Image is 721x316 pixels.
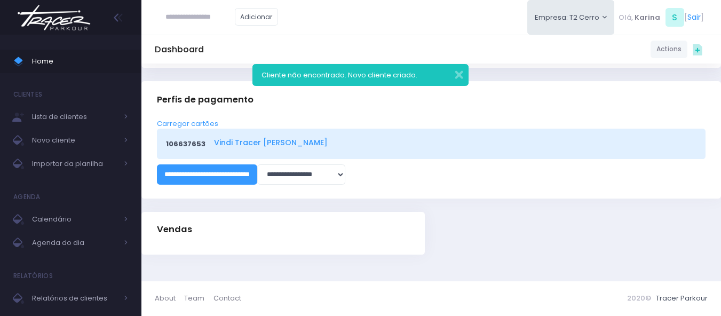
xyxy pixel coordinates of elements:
[213,288,241,309] a: Contact
[157,118,218,129] a: Carregar cartões
[13,84,42,105] h4: Clientes
[32,236,117,250] span: Agenda do dia
[656,293,708,303] a: Tracer Parkour
[651,41,687,58] a: Actions
[262,70,417,80] span: Cliente não encontrado. Novo cliente criado.
[32,157,117,171] span: Importar da planilha
[32,54,128,68] span: Home
[155,288,184,309] a: About
[13,265,53,287] h4: Relatórios
[32,133,117,147] span: Novo cliente
[627,293,651,303] span: 2020©
[157,224,192,235] span: Vendas
[32,110,117,124] span: Lista de clientes
[635,12,660,23] span: Karina
[665,8,684,27] span: S
[32,212,117,226] span: Calendário
[235,8,279,26] a: Adicionar
[614,5,708,29] div: [ ]
[32,291,117,305] span: Relatórios de clientes
[166,139,205,149] span: 106637653
[13,186,41,208] h4: Agenda
[619,12,633,23] span: Olá,
[157,84,253,115] h3: Perfis de pagamento
[155,44,204,55] h5: Dashboard
[687,12,701,23] a: Sair
[184,288,213,309] a: Team
[214,137,693,148] a: Vindi Tracer [PERSON_NAME]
